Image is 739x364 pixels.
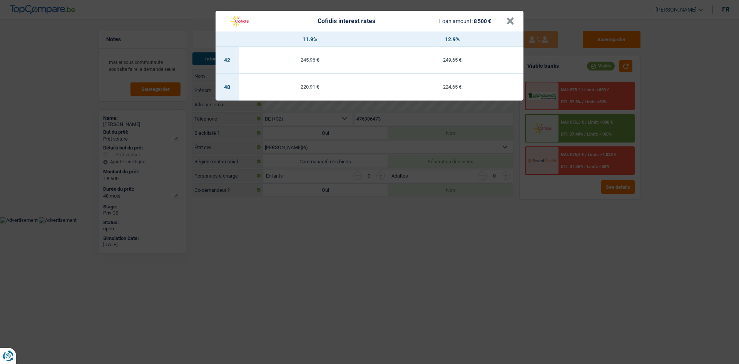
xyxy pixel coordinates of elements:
[439,18,473,24] span: Loan amount:
[216,74,239,101] td: 48
[239,57,381,62] div: 245,96 €
[239,84,381,89] div: 220,91 €
[239,32,381,47] th: 11.9%
[506,17,514,25] button: ×
[381,84,523,89] div: 224,65 €
[225,14,254,29] img: Cofidis
[381,32,523,47] th: 12.9%
[216,47,239,74] td: 42
[318,18,375,24] div: Cofidis interest rates
[381,57,523,62] div: 249,65 €
[474,18,491,24] span: 8 500 €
